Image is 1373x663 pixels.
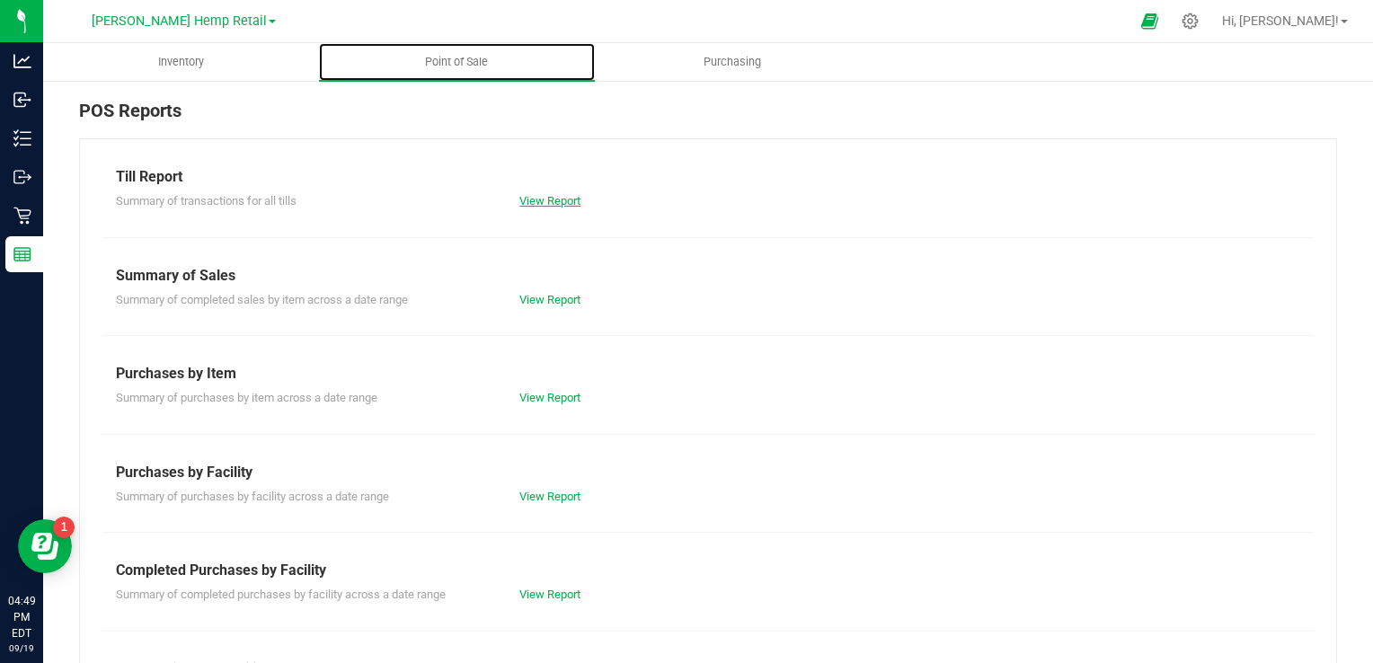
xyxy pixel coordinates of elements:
[401,54,512,70] span: Point of Sale
[53,517,75,538] iframe: Resource center unread badge
[116,293,408,306] span: Summary of completed sales by item across a date range
[116,462,1300,483] div: Purchases by Facility
[116,265,1300,287] div: Summary of Sales
[679,54,785,70] span: Purchasing
[519,194,580,208] a: View Report
[18,519,72,573] iframe: Resource center
[116,391,377,404] span: Summary of purchases by item across a date range
[8,641,35,655] p: 09/19
[134,54,228,70] span: Inventory
[116,560,1300,581] div: Completed Purchases by Facility
[13,129,31,147] inline-svg: Inventory
[13,91,31,109] inline-svg: Inbound
[116,490,389,503] span: Summary of purchases by facility across a date range
[519,391,580,404] a: View Report
[519,293,580,306] a: View Report
[116,363,1300,385] div: Purchases by Item
[1222,13,1339,28] span: Hi, [PERSON_NAME]!
[13,52,31,70] inline-svg: Analytics
[43,43,319,81] a: Inventory
[79,97,1337,138] div: POS Reports
[595,43,871,81] a: Purchasing
[116,166,1300,188] div: Till Report
[319,43,595,81] a: Point of Sale
[116,194,297,208] span: Summary of transactions for all tills
[519,588,580,601] a: View Report
[1179,13,1201,30] div: Manage settings
[116,588,446,601] span: Summary of completed purchases by facility across a date range
[1129,4,1170,39] span: Open Ecommerce Menu
[13,245,31,263] inline-svg: Reports
[92,13,267,29] span: [PERSON_NAME] Hemp Retail
[13,207,31,225] inline-svg: Retail
[13,168,31,186] inline-svg: Outbound
[8,593,35,641] p: 04:49 PM EDT
[519,490,580,503] a: View Report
